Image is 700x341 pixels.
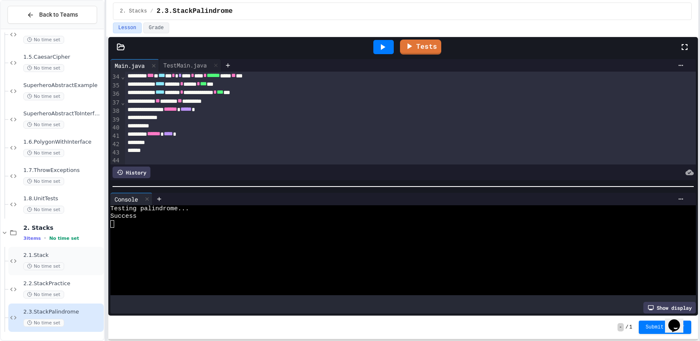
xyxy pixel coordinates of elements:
span: 2. Stacks [23,224,102,231]
div: 35 [110,82,121,90]
span: No time set [23,206,64,214]
span: No time set [23,319,64,327]
div: History [112,167,150,178]
div: 38 [110,107,121,115]
div: 41 [110,132,121,140]
span: Fold line [121,99,125,106]
span: SuperheroAbstractExample [23,82,102,89]
button: Lesson [113,22,142,33]
span: SuperheroAbstractToInterface [23,110,102,117]
span: No time set [23,262,64,270]
span: 1.8.UnitTests [23,195,102,202]
div: 42 [110,140,121,149]
span: No time set [23,64,64,72]
div: Console [110,195,142,204]
button: Submit Answer [639,321,691,334]
span: Fold line [121,73,125,80]
div: Main.java [110,61,149,70]
span: 3 items [23,236,41,241]
span: 1.6.PolygonWithInterface [23,139,102,146]
iframe: chat widget [665,308,692,333]
span: - [617,323,624,331]
span: No time set [23,36,64,44]
span: No time set [23,177,64,185]
span: Back to Teams [39,10,78,19]
span: 1 [629,324,632,331]
span: 1.7.ThrowExceptions [23,167,102,174]
div: 44 [110,157,121,165]
span: Testing palindrome... [110,205,189,213]
span: No time set [49,236,79,241]
span: No time set [23,121,64,129]
div: 39 [110,116,121,124]
span: Submit Answer [645,324,685,331]
div: TestMain.java [159,59,221,72]
div: Main.java [110,59,159,72]
span: No time set [23,149,64,157]
span: 2.3.StackPalindrome [23,309,102,316]
div: 34 [110,73,121,81]
span: 2.1.Stack [23,252,102,259]
span: Success [110,213,137,220]
div: TestMain.java [159,61,211,70]
div: 40 [110,124,121,132]
span: • [44,235,46,241]
span: No time set [23,92,64,100]
div: Show display [643,302,696,314]
div: Console [110,193,152,205]
span: No time set [23,291,64,299]
button: Grade [143,22,169,33]
span: 2.2.StackPractice [23,280,102,287]
button: Back to Teams [7,6,97,24]
a: Tests [400,40,441,55]
span: 2. Stacks [120,8,147,15]
div: 37 [110,99,121,107]
div: 43 [110,149,121,157]
span: 1.5.CaesarCipher [23,54,102,61]
span: / [625,324,628,331]
span: / [150,8,153,15]
div: 36 [110,90,121,98]
span: 2.3.StackPalindrome [157,6,232,16]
